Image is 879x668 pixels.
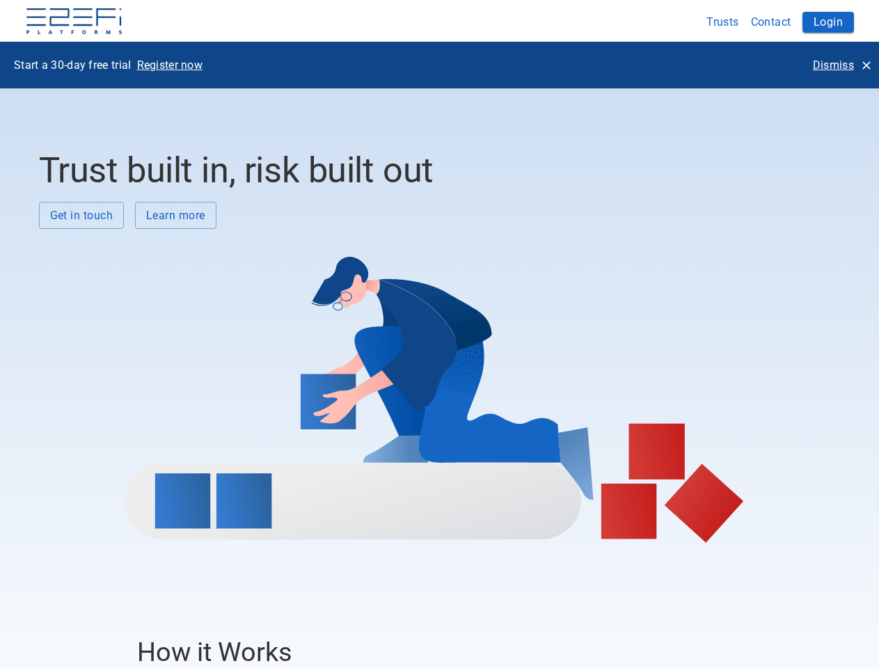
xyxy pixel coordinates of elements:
[135,202,216,229] button: Learn more
[813,57,854,73] p: Dismiss
[39,150,830,191] h2: Trust built in, risk built out
[132,53,209,77] button: Register now
[807,53,876,77] button: Dismiss
[137,57,203,73] p: Register now
[14,57,132,73] p: Start a 30-day free trial
[137,637,731,667] h3: How it Works
[39,202,125,229] button: Get in touch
